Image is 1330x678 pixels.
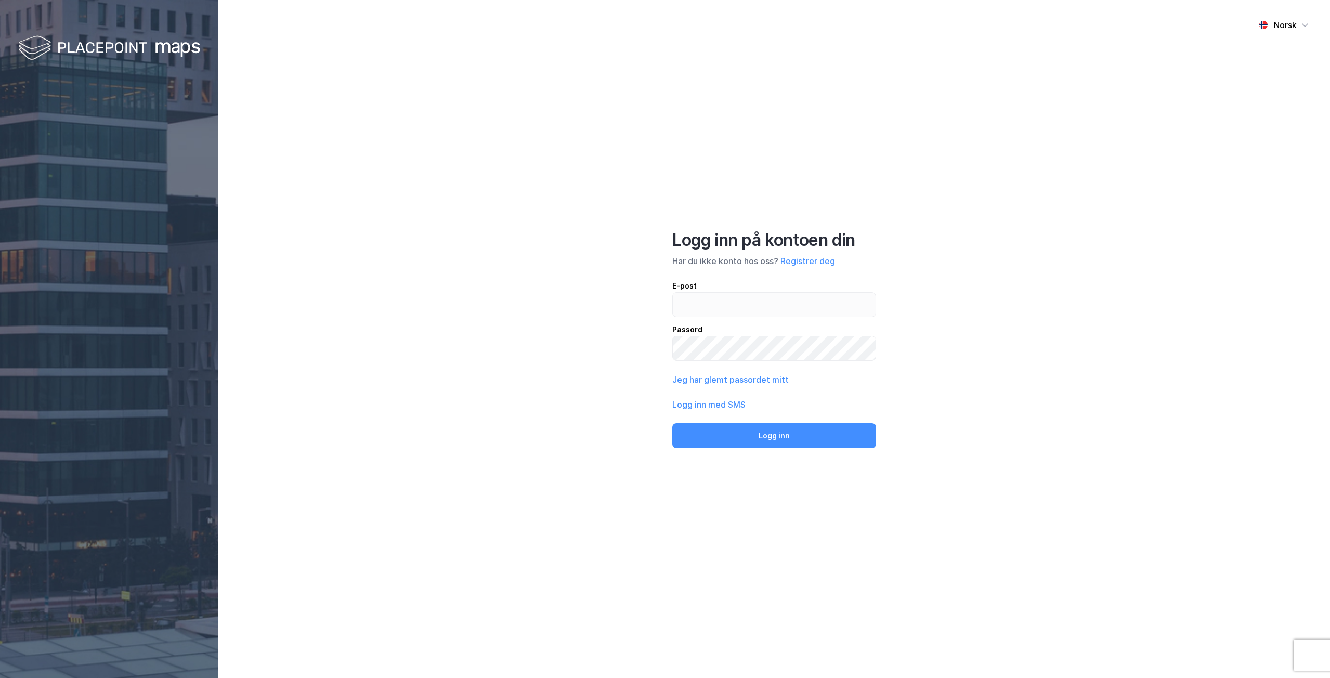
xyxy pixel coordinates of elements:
div: Norsk [1274,19,1297,31]
div: Logg inn på kontoen din [672,230,876,251]
button: Registrer deg [780,255,835,267]
div: Passord [672,323,876,336]
button: Logg inn med SMS [672,398,746,411]
button: Logg inn [672,423,876,448]
div: Har du ikke konto hos oss? [672,255,876,267]
img: logo-white.f07954bde2210d2a523dddb988cd2aa7.svg [18,33,200,64]
button: Jeg har glemt passordet mitt [672,373,789,386]
div: E-post [672,280,876,292]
